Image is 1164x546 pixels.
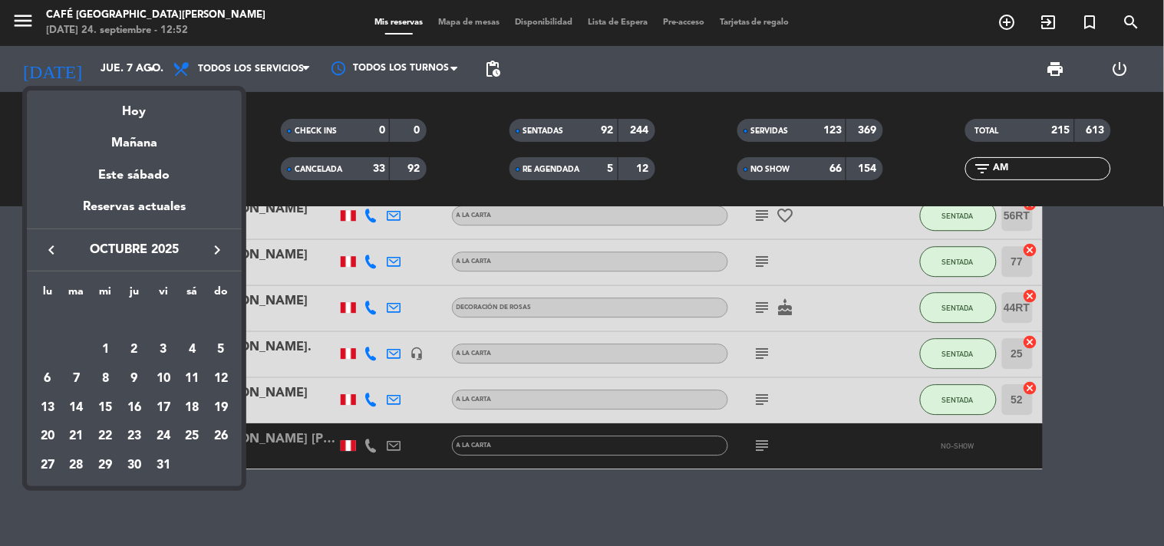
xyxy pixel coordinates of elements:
th: jueves [120,283,149,307]
div: 25 [179,423,205,449]
td: 19 de octubre de 2025 [206,393,236,423]
td: 22 de octubre de 2025 [91,422,120,451]
td: 20 de octubre de 2025 [33,422,62,451]
div: Este sábado [27,154,242,197]
td: 9 de octubre de 2025 [120,364,149,393]
div: 3 [150,337,176,363]
td: 23 de octubre de 2025 [120,422,149,451]
td: 18 de octubre de 2025 [178,393,207,423]
td: OCT. [33,307,236,336]
div: 8 [92,366,118,392]
div: 12 [208,366,234,392]
div: 7 [64,366,90,392]
td: 16 de octubre de 2025 [120,393,149,423]
div: Hoy [27,90,242,122]
div: 21 [64,423,90,449]
td: 28 de octubre de 2025 [62,451,91,480]
div: 17 [150,395,176,421]
div: 22 [92,423,118,449]
div: 23 [121,423,147,449]
div: 30 [121,452,147,479]
td: 11 de octubre de 2025 [178,364,207,393]
div: 1 [92,337,118,363]
div: 9 [121,366,147,392]
td: 8 de octubre de 2025 [91,364,120,393]
th: domingo [206,283,236,307]
td: 15 de octubre de 2025 [91,393,120,423]
th: miércoles [91,283,120,307]
td: 30 de octubre de 2025 [120,451,149,480]
div: 5 [208,337,234,363]
td: 31 de octubre de 2025 [149,451,178,480]
div: 6 [35,366,61,392]
td: 7 de octubre de 2025 [62,364,91,393]
th: sábado [178,283,207,307]
td: 1 de octubre de 2025 [91,335,120,364]
button: keyboard_arrow_right [203,240,231,260]
div: 28 [64,452,90,479]
td: 27 de octubre de 2025 [33,451,62,480]
td: 2 de octubre de 2025 [120,335,149,364]
td: 10 de octubre de 2025 [149,364,178,393]
td: 21 de octubre de 2025 [62,422,91,451]
td: 6 de octubre de 2025 [33,364,62,393]
td: 13 de octubre de 2025 [33,393,62,423]
i: keyboard_arrow_left [42,241,61,259]
div: 31 [150,452,176,479]
span: octubre 2025 [65,240,203,260]
th: lunes [33,283,62,307]
div: 20 [35,423,61,449]
div: 16 [121,395,147,421]
td: 26 de octubre de 2025 [206,422,236,451]
th: viernes [149,283,178,307]
div: 19 [208,395,234,421]
div: Reservas actuales [27,197,242,229]
div: 2 [121,337,147,363]
td: 3 de octubre de 2025 [149,335,178,364]
td: 29 de octubre de 2025 [91,451,120,480]
td: 4 de octubre de 2025 [178,335,207,364]
div: 14 [64,395,90,421]
div: 24 [150,423,176,449]
div: 13 [35,395,61,421]
td: 17 de octubre de 2025 [149,393,178,423]
td: 12 de octubre de 2025 [206,364,236,393]
td: 25 de octubre de 2025 [178,422,207,451]
div: 11 [179,366,205,392]
div: 27 [35,452,61,479]
td: 14 de octubre de 2025 [62,393,91,423]
div: 18 [179,395,205,421]
td: 5 de octubre de 2025 [206,335,236,364]
div: 15 [92,395,118,421]
th: martes [62,283,91,307]
td: 24 de octubre de 2025 [149,422,178,451]
div: 10 [150,366,176,392]
i: keyboard_arrow_right [208,241,226,259]
button: keyboard_arrow_left [38,240,65,260]
div: 4 [179,337,205,363]
div: 26 [208,423,234,449]
div: Mañana [27,122,242,153]
div: 29 [92,452,118,479]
